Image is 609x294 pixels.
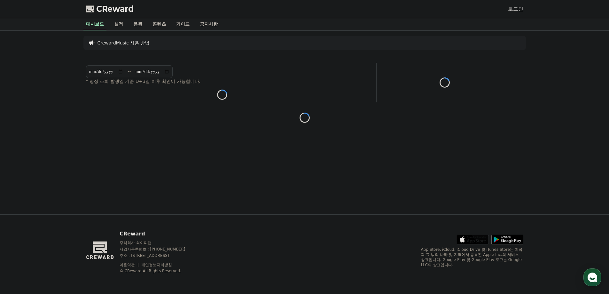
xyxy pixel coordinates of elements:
[120,240,198,245] p: 주식회사 와이피랩
[421,247,523,267] p: App Store, iCloud, iCloud Drive 및 iTunes Store는 미국과 그 밖의 나라 및 지역에서 등록된 Apple Inc.의 서비스 상표입니다. Goo...
[96,4,134,14] span: CReward
[171,18,195,30] a: 가이드
[508,5,523,13] a: 로그인
[141,263,172,267] a: 개인정보처리방침
[120,230,198,238] p: CReward
[120,263,140,267] a: 이용약관
[98,40,150,46] a: CrewardMusic 사용 방법
[59,213,66,218] span: 대화
[86,78,358,84] p: * 영상 조회 발생일 기준 D+3일 이후 확인이 가능합니다.
[109,18,128,30] a: 실적
[128,18,147,30] a: 음원
[42,203,82,219] a: 대화
[2,203,42,219] a: 홈
[195,18,223,30] a: 공지사항
[120,253,198,258] p: 주소 : [STREET_ADDRESS]
[120,247,198,252] p: 사업자등록번호 : [PHONE_NUMBER]
[83,18,106,30] a: 대시보드
[99,212,106,218] span: 설정
[86,4,134,14] a: CReward
[147,18,171,30] a: 콘텐츠
[20,212,24,218] span: 홈
[82,203,123,219] a: 설정
[127,68,131,75] p: ~
[120,268,198,274] p: © CReward All Rights Reserved.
